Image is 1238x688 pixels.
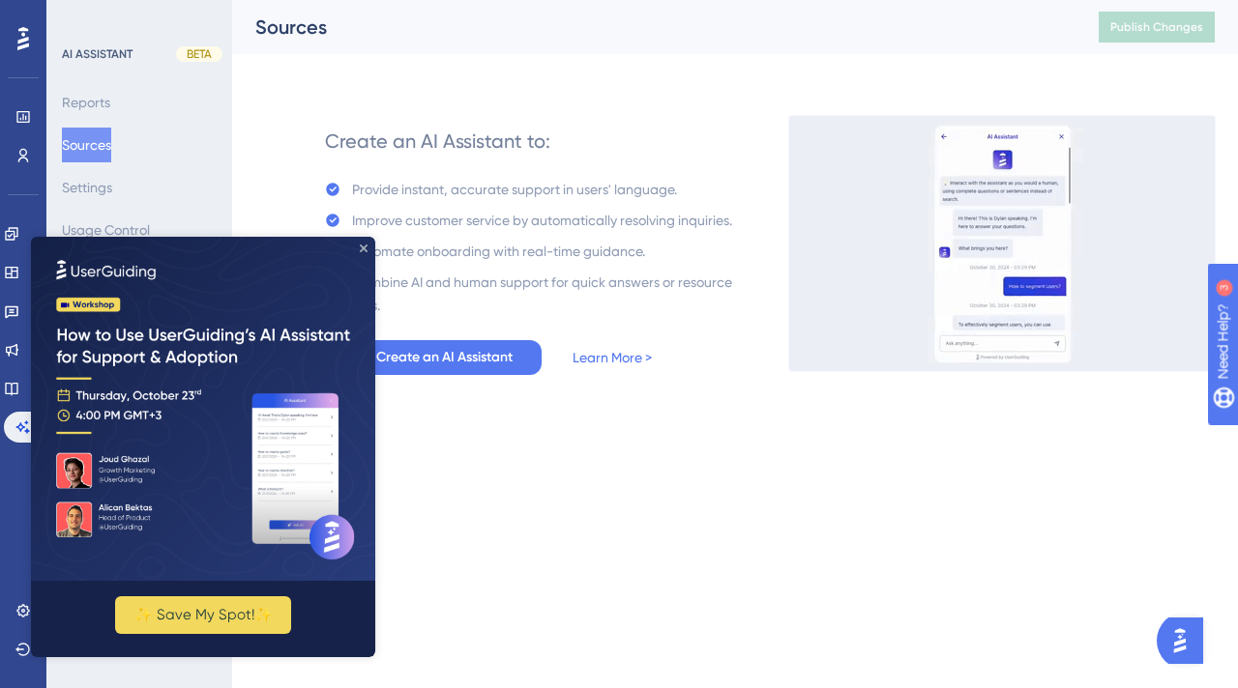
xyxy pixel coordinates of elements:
span: Need Help? [45,5,121,28]
span: Publish Changes [1110,19,1203,35]
button: Reports [62,85,110,120]
div: 3 [134,10,140,25]
a: Learn More > [573,346,652,369]
button: Publish Changes [1099,12,1215,43]
button: Sources [62,128,111,162]
button: ✨ Save My Spot!✨ [84,359,260,397]
div: Sources [255,14,1050,41]
div: Automate onboarding with real-time guidance. [352,240,645,263]
button: Create an AI Assistant [325,340,542,375]
div: BETA [176,46,222,62]
div: Create an AI Assistant to: [325,128,550,155]
div: Combine AI and human support for quick answers or resource links. [352,271,751,317]
img: 536038c8a6906fa413afa21d633a6c1c.gif [788,115,1216,372]
div: Improve customer service by automatically resolving inquiries. [352,209,732,232]
div: AI ASSISTANT [62,46,133,62]
div: Provide instant, accurate support in users' language. [352,178,677,201]
span: Create an AI Assistant [376,346,513,369]
button: Settings [62,170,112,205]
iframe: UserGuiding AI Assistant Launcher [1157,612,1215,670]
div: Close Preview [329,8,337,15]
button: Usage Control [62,213,150,247]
